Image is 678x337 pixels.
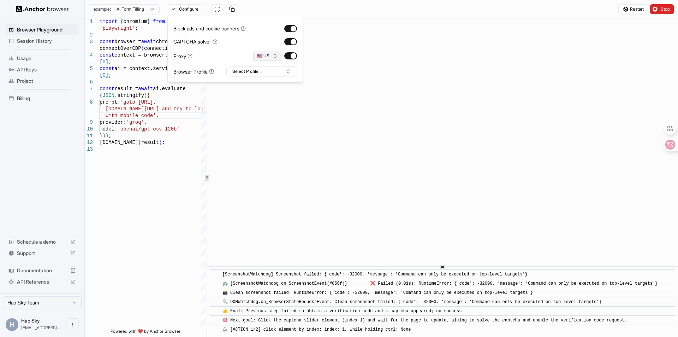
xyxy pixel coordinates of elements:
[100,133,102,139] span: }
[222,281,658,286] span: 🚌 [ScreenshotWatchdog.on_ScreenshotEvent(#056f)] ❌ Failed (0.01s): RuntimeError: {'code': -32000,...
[650,4,674,14] button: Stop
[17,77,76,85] span: Project
[106,106,218,112] span: [DOMAIN_NAME][URL] and try to login in
[85,99,93,106] div: 8
[21,325,60,330] span: zhushuha@gmail.com
[222,318,627,323] span: 🎯 Next goal: Click the captcha slider element (index 1) and wait for the page to update, aiming t...
[6,75,79,87] div: Project
[17,250,67,257] span: Support
[100,72,102,78] span: [
[85,126,93,133] div: 10
[226,4,238,14] button: Copy session ID
[214,308,217,315] span: ​
[102,59,105,65] span: 0
[138,86,153,92] span: await
[100,99,120,105] span: prompt:
[17,55,76,62] span: Usage
[17,66,76,73] span: API Keys
[226,66,297,76] button: Select Profile...
[102,72,105,78] span: 0
[630,6,644,12] span: Restart
[120,19,123,24] span: {
[85,79,93,86] div: 6
[106,59,108,65] span: ]
[156,39,183,45] span: chromium.
[85,39,93,45] div: 3
[114,66,195,71] span: ai = context.serviceWorkers
[222,290,533,295] span: 📸 Clean screenshot failed: RuntimeError: {'code': -32000, 'message': 'Command can only be execute...
[106,113,156,118] span: with mobile code'
[94,6,111,12] span: example:
[114,86,138,92] span: result =
[214,298,217,306] span: ​
[85,86,93,92] div: 7
[222,272,528,277] span: [ScreenshotWatchdog] Screenshot failed: {'code': -32000, 'message': 'Command can only be executed...
[85,18,93,25] div: 1
[618,4,647,14] button: Restart
[141,140,159,145] span: result
[16,6,69,12] img: Anchor Logo
[6,35,79,47] div: Session History
[214,271,217,278] span: ​
[222,300,602,304] span: 🔍 DOMWatchdog.on_BrowserStateRequestEvent: Clean screenshot failed: {'code': -32000, 'message': '...
[100,66,114,71] span: const
[173,52,192,60] div: Proxy
[100,126,117,132] span: model:
[6,318,18,331] div: H
[117,126,179,132] span: 'openai/gpt-oss-120b'
[144,120,147,125] span: ,
[138,140,141,145] span: (
[211,4,223,14] button: Open in full screen
[100,120,126,125] span: provider:
[106,72,108,78] span: ]
[156,113,159,118] span: ,
[153,19,165,24] span: from
[108,59,111,65] span: ;
[162,140,165,145] span: ;
[6,24,79,35] div: Browser Playground
[126,120,144,125] span: 'groq'
[6,93,79,104] div: Billing
[108,133,111,139] span: ;
[100,52,114,58] span: const
[214,289,217,296] span: ​
[102,93,114,98] span: JSON
[17,278,67,285] span: API Reference
[120,99,156,105] span: 'goto [URL].
[6,64,79,75] div: API Keys
[85,133,93,139] div: 11
[17,26,76,33] span: Browser Playground
[6,276,79,287] div: API Reference
[114,39,141,45] span: browser =
[100,39,114,45] span: const
[222,327,411,332] span: 🦾 [ACTION 1/2] click_element_by_index: index: 1, while_holding_ctrl: None
[100,93,102,98] span: (
[17,95,76,102] span: Billing
[147,93,150,98] span: {
[85,32,93,39] div: 2
[85,119,93,126] div: 9
[114,52,191,58] span: context = browser.contexts
[17,238,67,245] span: Schedule a demo
[168,4,202,14] button: Configure
[214,326,217,333] span: ​
[100,59,102,65] span: [
[6,236,79,248] div: Schedule a demo
[111,329,180,337] span: Powered with ❤️ by Anchor Browser
[85,146,93,153] div: 13
[114,93,144,98] span: .stringify
[123,19,147,24] span: chromium
[147,19,150,24] span: }
[108,72,111,78] span: ;
[21,318,40,324] span: Hao Sky
[144,46,191,51] span: connectionString
[253,51,281,61] button: 🇺🇸 US
[100,140,138,145] span: [DOMAIN_NAME]
[153,86,185,92] span: ai.evaluate
[173,38,218,45] div: CAPTCHA solver
[66,318,79,331] button: Open menu
[100,46,141,51] span: connectOverCDP
[106,133,108,139] span: )
[173,68,214,75] div: Browser Profile
[100,86,114,92] span: const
